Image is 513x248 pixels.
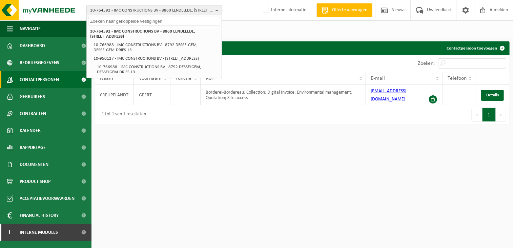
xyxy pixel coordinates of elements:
[448,76,467,81] span: Telefoon
[176,76,191,81] span: Functie
[20,37,45,54] span: Dashboard
[95,85,134,105] td: CREUPELANDT
[20,207,59,224] span: Financial History
[20,190,75,207] span: Acceptatievoorwaarden
[201,85,366,105] td: Borderel-Bordereau; Collection; Digital Invoice; Environmental management; Quotation; Site access
[139,76,162,81] span: Voornaam
[20,54,59,71] span: Bedrijfsgegevens
[483,108,496,121] button: 1
[20,139,46,156] span: Rapportage
[371,89,407,102] a: [EMAIL_ADDRESS][DOMAIN_NAME]
[90,5,213,16] span: 10-764592 - IMC CONSTRUCTIONS BV - 8860 LENDELEDE, [STREET_ADDRESS]
[330,7,369,14] span: Offerte aanvragen
[486,93,499,97] span: Details
[20,71,59,88] span: Contactpersonen
[418,61,435,66] label: Zoeken:
[95,63,220,76] li: 10-766988 - IMC CONSTRUCTIONS BV - 8792 DESSELGEM, DESSELGEM-DRIES 13
[91,54,220,63] li: 10-950127 - IMC CONSTRUCTIONS BV - [STREET_ADDRESS]
[20,224,58,241] span: Interne modules
[20,122,41,139] span: Kalender
[262,5,306,15] label: Interne informatie
[86,5,222,15] button: 10-764592 - IMC CONSTRUCTIONS BV - 8860 LENDELEDE, [STREET_ADDRESS]
[20,156,48,173] span: Documenten
[496,108,506,121] button: Next
[91,41,220,54] li: 10-766988 - IMC CONSTRUCTIONS BV - 8792 DESSELGEM, DESSELGEM-DRIES 13
[441,41,509,55] a: Contactpersoon toevoegen
[20,173,50,190] span: Product Shop
[316,3,372,17] a: Offerte aanvragen
[20,105,46,122] span: Contracten
[472,108,483,121] button: Previous
[20,88,45,105] span: Gebruikers
[98,109,146,121] div: 1 tot 1 van 1 resultaten
[90,29,195,39] strong: 10-764592 - IMC CONSTRUCTIONS BV - 8860 LENDELEDE, [STREET_ADDRESS]
[134,85,170,105] td: GEERT
[7,224,13,241] span: I
[88,17,220,25] input: Zoeken naar gekoppelde vestigingen
[481,90,504,101] a: Details
[100,76,113,81] span: Naam
[371,76,385,81] span: E-mail
[206,76,213,81] span: Rol
[20,20,41,37] span: Navigatie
